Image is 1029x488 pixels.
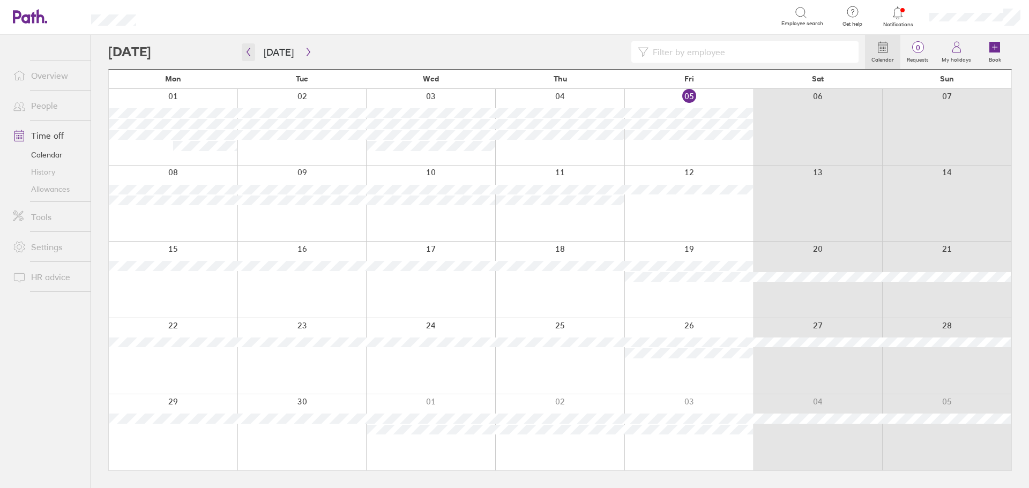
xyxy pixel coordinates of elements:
[940,74,954,83] span: Sun
[865,54,900,63] label: Calendar
[165,74,181,83] span: Mon
[684,74,694,83] span: Fri
[4,236,91,258] a: Settings
[4,95,91,116] a: People
[900,43,935,52] span: 0
[900,54,935,63] label: Requests
[982,54,1008,63] label: Book
[865,35,900,69] a: Calendar
[812,74,824,83] span: Sat
[4,125,91,146] a: Time off
[423,74,439,83] span: Wed
[935,54,978,63] label: My holidays
[4,206,91,228] a: Tools
[4,65,91,86] a: Overview
[554,74,567,83] span: Thu
[648,42,852,62] input: Filter by employee
[835,21,870,27] span: Get help
[881,5,915,28] a: Notifications
[165,11,192,21] div: Search
[4,163,91,181] a: History
[296,74,308,83] span: Tue
[935,35,978,69] a: My holidays
[781,20,823,27] span: Employee search
[900,35,935,69] a: 0Requests
[4,146,91,163] a: Calendar
[881,21,915,28] span: Notifications
[4,266,91,288] a: HR advice
[4,181,91,198] a: Allowances
[978,35,1012,69] a: Book
[255,43,302,61] button: [DATE]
